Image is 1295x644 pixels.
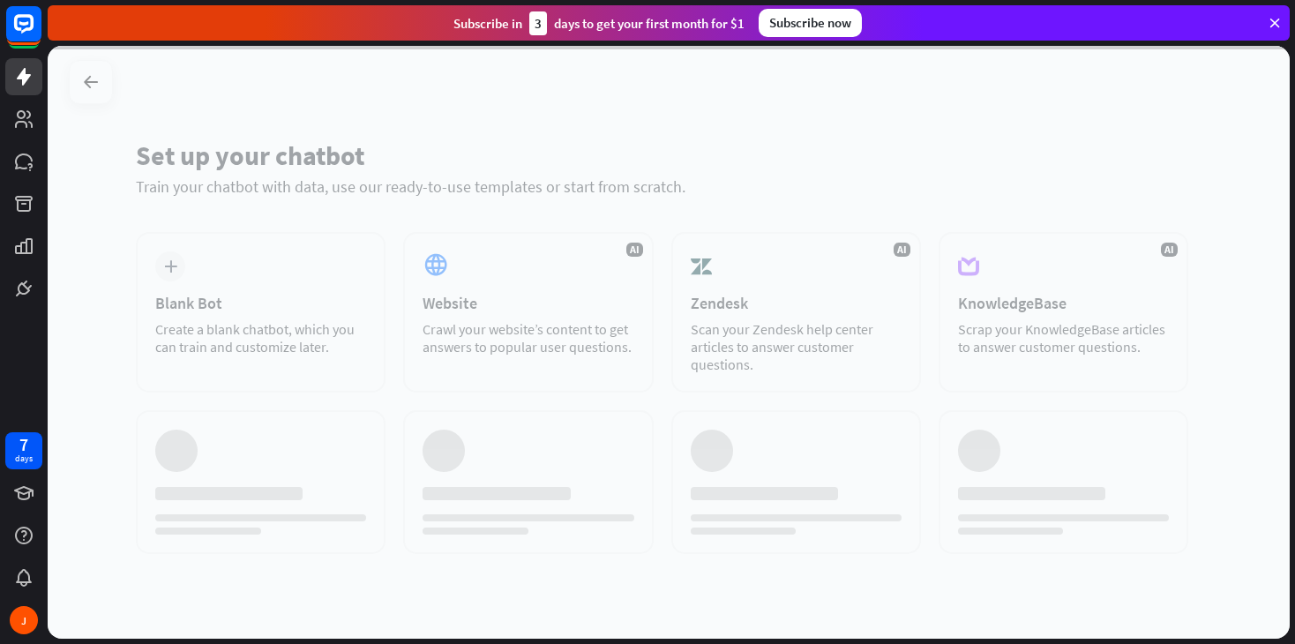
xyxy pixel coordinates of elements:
[529,11,547,35] div: 3
[19,437,28,453] div: 7
[5,432,42,469] a: 7 days
[759,9,862,37] div: Subscribe now
[453,11,745,35] div: Subscribe in days to get your first month for $1
[10,606,38,634] div: J
[15,453,33,465] div: days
